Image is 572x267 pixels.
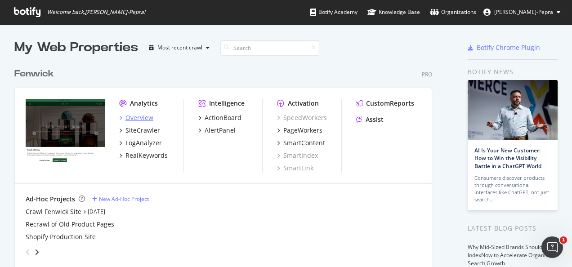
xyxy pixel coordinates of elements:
[22,245,34,259] div: angle-left
[367,8,420,17] div: Knowledge Base
[310,8,357,17] div: Botify Academy
[14,67,54,80] div: Fenwick
[366,99,414,108] div: CustomReports
[283,126,322,135] div: PageWorkers
[560,236,567,244] span: 1
[356,99,414,108] a: CustomReports
[125,151,168,160] div: RealKeywords
[220,40,319,56] input: Search
[283,138,325,147] div: SmartContent
[468,243,554,267] a: Why Mid-Sized Brands Should Use IndexNow to Accelerate Organic Search Growth
[209,99,245,108] div: Intelligence
[198,126,236,135] a: AlertPanel
[277,126,322,135] a: PageWorkers
[366,115,384,124] div: Assist
[468,43,540,52] a: Botify Chrome Plugin
[474,147,541,169] a: AI Is Your New Customer: How to Win the Visibility Battle in a ChatGPT World
[145,40,213,55] button: Most recent crawl
[26,99,105,162] img: www.fenwick.co.uk/
[125,113,153,122] div: Overview
[119,126,160,135] a: SiteCrawler
[288,99,319,108] div: Activation
[277,151,318,160] a: SmartIndex
[477,43,540,52] div: Botify Chrome Plugin
[198,113,241,122] a: ActionBoard
[26,232,96,241] a: Shopify Production Site
[34,248,40,257] div: angle-right
[277,138,325,147] a: SmartContent
[14,67,58,80] a: Fenwick
[92,195,149,203] a: New Ad-Hoc Project
[47,9,145,16] span: Welcome back, [PERSON_NAME]-Pepra !
[88,208,105,215] a: [DATE]
[468,80,558,140] img: AI Is Your New Customer: How to Win the Visibility Battle in a ChatGPT World
[119,113,153,122] a: Overview
[99,195,149,203] div: New Ad-Hoc Project
[119,151,168,160] a: RealKeywords
[205,126,236,135] div: AlertPanel
[26,220,114,229] a: Recrawl of Old Product Pages
[430,8,476,17] div: Organizations
[468,223,558,233] div: Latest Blog Posts
[205,113,241,122] div: ActionBoard
[474,174,551,203] div: Consumers discover products through conversational interfaces like ChatGPT, not just search…
[356,115,384,124] a: Assist
[277,113,327,122] a: SpeedWorkers
[468,67,558,77] div: Botify news
[130,99,158,108] div: Analytics
[476,5,568,19] button: [PERSON_NAME]-Pepra
[26,207,81,216] a: Crawl Fenwick Site
[157,45,202,50] div: Most recent crawl
[26,195,75,204] div: Ad-Hoc Projects
[14,39,138,57] div: My Web Properties
[541,236,563,258] iframe: Intercom live chat
[422,71,432,78] div: Pro
[119,138,162,147] a: LogAnalyzer
[277,164,313,173] a: SmartLink
[494,8,553,16] span: Lucy Oben-Pepra
[125,126,160,135] div: SiteCrawler
[125,138,162,147] div: LogAnalyzer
